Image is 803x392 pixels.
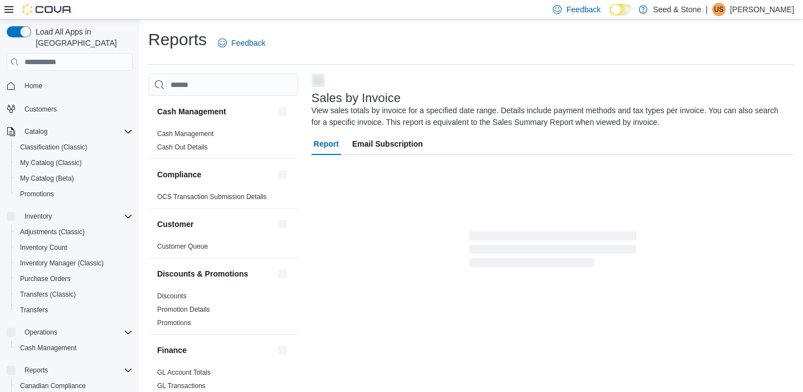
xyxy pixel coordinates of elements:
span: Reports [20,364,133,377]
span: Inventory Manager (Classic) [20,259,104,268]
button: Inventory Count [11,240,137,255]
p: | [705,3,708,16]
div: Customer [148,240,298,258]
span: Loading [469,234,636,269]
button: Inventory [2,209,137,224]
button: Compliance [276,168,289,181]
span: My Catalog (Classic) [16,156,133,170]
div: View sales totals by invoice for a specified date range. Details include payment methods and tax ... [312,105,789,128]
button: Home [2,78,137,94]
button: Purchase Orders [11,271,137,287]
button: Compliance [157,169,274,180]
span: Feedback [566,4,600,15]
span: My Catalog (Beta) [16,172,133,185]
button: Customer [157,219,274,230]
button: Reports [20,364,52,377]
span: Home [25,81,42,90]
span: Customers [20,101,133,115]
span: Cash Management [20,343,76,352]
img: Cova [22,4,72,15]
a: Cash Management [157,130,213,138]
span: Cash Management [157,129,213,138]
span: Discounts [157,292,187,301]
span: Email Subscription [352,133,423,155]
span: OCS Transaction Submission Details [157,192,267,201]
button: Catalog [2,124,137,139]
button: Next [312,74,325,87]
a: GL Transactions [157,382,206,390]
button: Finance [157,345,274,356]
h3: Compliance [157,169,201,180]
span: Catalog [25,127,47,136]
button: Customer [276,217,289,231]
a: My Catalog (Beta) [16,172,79,185]
span: Promotions [16,187,133,201]
span: Promotions [20,190,54,199]
button: Finance [276,343,289,357]
a: Promotion Details [157,306,210,313]
input: Dark Mode [610,4,633,16]
span: GL Transactions [157,381,206,390]
span: Transfers (Classic) [20,290,76,299]
span: Classification (Classic) [16,141,133,154]
h3: Sales by Invoice [312,91,401,105]
span: Inventory [25,212,52,221]
span: Inventory [20,210,133,223]
span: Inventory Count [16,241,133,254]
button: Transfers [11,302,137,318]
span: Inventory Manager (Classic) [16,257,133,270]
span: My Catalog (Beta) [20,174,74,183]
span: Promotion Details [157,305,210,314]
a: Transfers (Classic) [16,288,80,301]
button: Promotions [11,186,137,202]
h1: Reports [148,28,207,51]
a: Discounts [157,292,187,300]
span: Transfers [20,306,48,314]
span: Customer Queue [157,242,208,251]
a: GL Account Totals [157,369,211,376]
button: Cash Management [276,105,289,118]
span: Purchase Orders [16,272,133,285]
span: Catalog [20,125,133,138]
a: Customer Queue [157,243,208,250]
a: Promotions [16,187,59,201]
span: Transfers (Classic) [16,288,133,301]
a: My Catalog (Classic) [16,156,86,170]
span: GL Account Totals [157,368,211,377]
span: Customers [25,105,57,114]
span: Canadian Compliance [20,381,86,390]
button: Operations [20,326,62,339]
button: My Catalog (Classic) [11,155,137,171]
span: Inventory Count [20,243,67,252]
button: Inventory Manager (Classic) [11,255,137,271]
a: Home [20,79,47,93]
a: OCS Transaction Submission Details [157,193,267,201]
h3: Discounts & Promotions [157,268,248,279]
div: Cash Management [148,127,298,158]
span: Operations [20,326,133,339]
span: Cash Management [16,341,133,355]
button: Inventory [20,210,56,223]
button: Cash Management [11,340,137,356]
a: Cash Out Details [157,143,208,151]
button: Catalog [20,125,52,138]
a: Customers [20,103,61,116]
a: Transfers [16,303,52,317]
span: Report [314,133,339,155]
div: Compliance [148,190,298,208]
button: Customers [2,100,137,117]
button: Operations [2,325,137,340]
a: Adjustments (Classic) [16,225,89,239]
a: Inventory Manager (Classic) [16,257,108,270]
span: Adjustments (Classic) [16,225,133,239]
div: Upminderjit Singh [712,3,726,16]
span: Reports [25,366,48,375]
a: Purchase Orders [16,272,75,285]
h3: Customer [157,219,193,230]
span: Operations [25,328,57,337]
button: Reports [2,362,137,378]
button: Discounts & Promotions [157,268,274,279]
span: My Catalog (Classic) [20,158,82,167]
span: Adjustments (Classic) [20,228,85,236]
